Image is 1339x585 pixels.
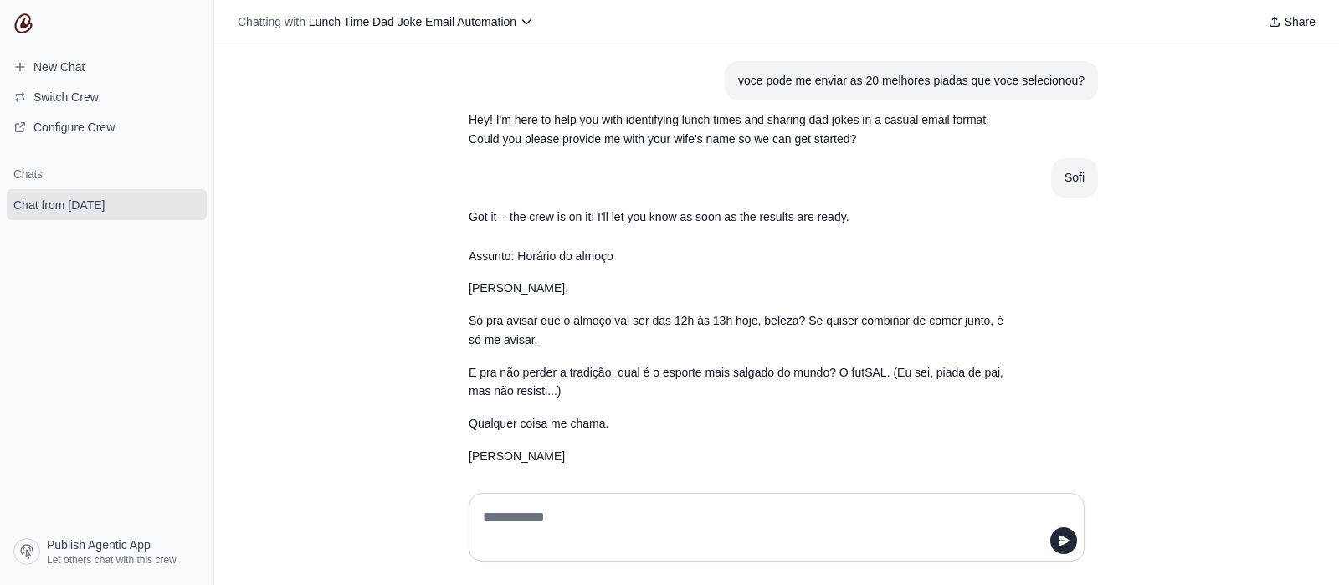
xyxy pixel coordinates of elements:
a: Chat from [DATE] [7,189,207,220]
p: E pra não perder a tradição: qual é o esporte mais salgado do mundo? O futSAL. (Eu sei, piada de ... [469,363,1004,402]
a: Publish Agentic App Let others chat with this crew [7,531,207,572]
button: Chatting with Lunch Time Dad Joke Email Automation [231,10,540,33]
span: Configure Crew [33,119,115,136]
p: [PERSON_NAME] [469,447,1004,466]
p: Hey! I'm here to help you with identifying lunch times and sharing dad jokes in a casual email fo... [469,110,1004,149]
section: Response [455,100,1018,159]
span: New Chat [33,59,85,75]
p: [PERSON_NAME], [469,279,1004,298]
section: User message [1051,158,1098,198]
p: Got it – the crew is on it! I'll let you know as soon as the results are ready. [469,208,1004,227]
span: Share [1285,13,1316,30]
span: Chatting with [238,13,305,30]
section: Response [455,198,1018,237]
p: Assunto: Horário do almoço [469,247,1004,266]
a: Configure Crew [7,114,207,141]
button: Share [1261,10,1322,33]
img: CrewAI Logo [13,13,33,33]
p: Qualquer coisa me chama. [469,414,1004,434]
span: Publish Agentic App [47,536,151,553]
section: User message [725,61,1098,100]
span: Chat from [DATE] [13,197,105,213]
span: Lunch Time Dad Joke Email Automation [309,15,516,28]
div: voce pode me enviar as 20 melhores piadas que voce selecionou? [738,71,1085,90]
span: Let others chat with this crew [47,553,177,567]
span: Switch Crew [33,89,99,105]
section: Response [455,237,1018,476]
div: Sofi [1065,168,1085,187]
a: New Chat [7,54,207,80]
p: Só pra avisar que o almoço vai ser das 12h às 13h hoje, beleza? Se quiser combinar de comer junto... [469,311,1004,350]
button: Switch Crew [7,84,207,110]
